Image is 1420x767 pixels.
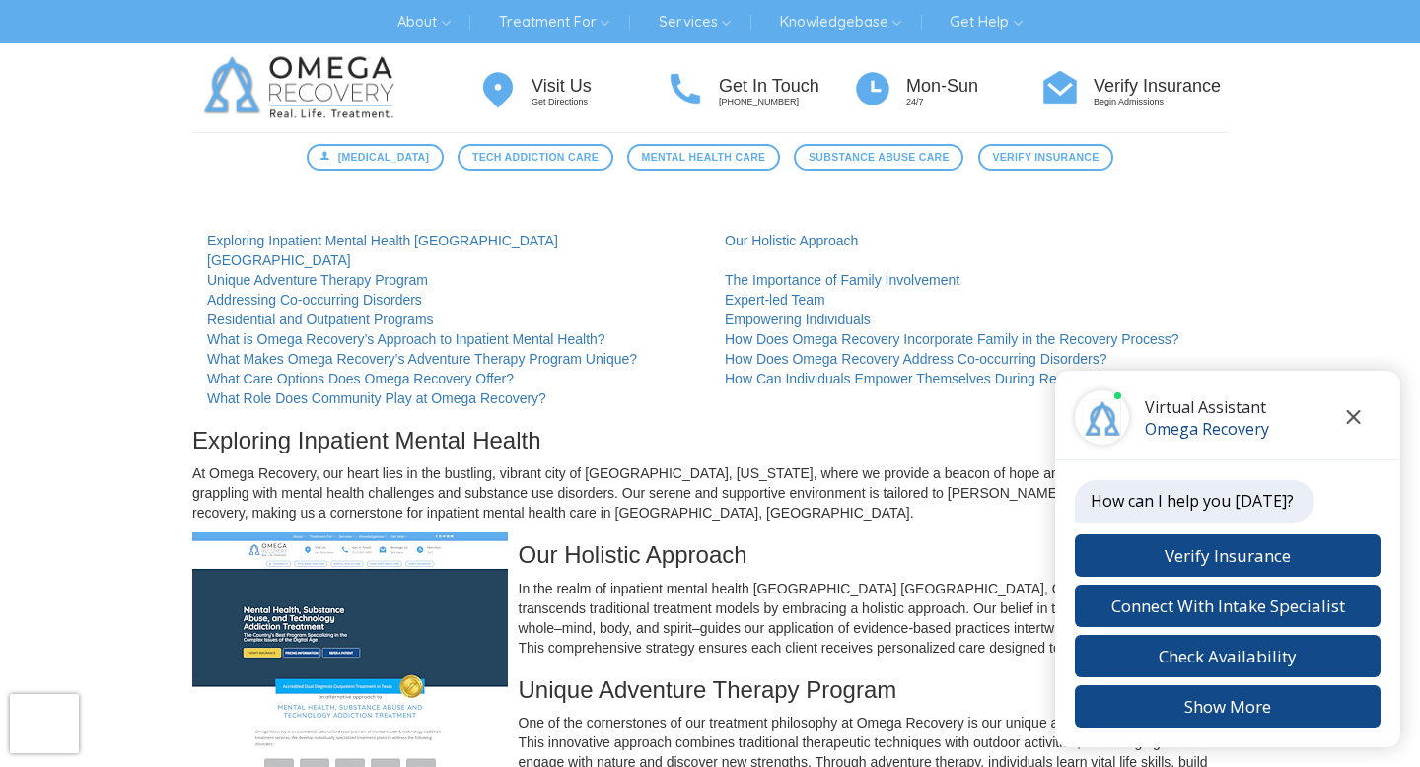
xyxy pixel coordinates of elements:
h3: Exploring Inpatient Mental Health [192,428,1228,453]
h3: Our Holistic Approach [192,542,1228,568]
a: Treatment For [484,6,624,37]
span: Tech Addiction Care [472,149,599,166]
span: Substance Abuse Care [809,149,950,166]
a: Unique Adventure Therapy Program [207,272,428,288]
a: What is Omega Recovery’s Approach to Inpatient Mental Health? [207,331,605,347]
h4: Mon-Sun [906,77,1040,97]
p: In the realm of inpatient mental health [GEOGRAPHIC_DATA] [GEOGRAPHIC_DATA], Omega Recovery trans... [192,579,1228,658]
a: Visit Us Get Directions [478,67,666,109]
a: Mental Health Care [627,144,780,171]
a: Verify Insurance [978,144,1113,171]
a: How Does Omega Recovery Address Co-occurring Disorders? [725,351,1106,367]
p: Get Directions [532,96,666,108]
h4: Verify Insurance [1094,77,1228,97]
a: What Role Does Community Play at Omega Recovery? [207,390,546,406]
p: 24/7 [906,96,1040,108]
span: [MEDICAL_DATA] [338,149,430,166]
a: Substance Abuse Care [794,144,963,171]
h3: Unique Adventure Therapy Program [192,677,1228,703]
a: Residential and Outpatient Programs [207,312,434,327]
a: What Makes Omega Recovery’s Adventure Therapy Program Unique? [207,351,637,367]
a: Exploring Inpatient Mental Health [GEOGRAPHIC_DATA] [GEOGRAPHIC_DATA] [207,233,558,268]
a: What Care Options Does Omega Recovery Offer? [207,371,514,386]
p: Begin Admissions [1094,96,1228,108]
a: Knowledgebase [765,6,916,37]
p: [PHONE_NUMBER] [719,96,853,108]
a: How Can Individuals Empower Themselves During Recovery? [725,371,1105,386]
a: Verify Insurance Begin Admissions [1040,67,1228,109]
a: Our Holistic Approach [725,233,858,248]
a: How Does Omega Recovery Incorporate Family in the Recovery Process? [725,331,1179,347]
iframe: reCAPTCHA [10,694,79,753]
h4: Get In Touch [719,77,853,97]
h4: Visit Us [532,77,666,97]
a: Tech Addiction Care [458,144,612,171]
a: Expert-led Team [725,292,825,308]
a: Addressing Co-occurring Disorders [207,292,422,308]
a: Get In Touch [PHONE_NUMBER] [666,67,853,109]
a: Get Help [935,6,1036,37]
a: The Importance of Family Involvement [725,272,959,288]
a: About [383,6,464,37]
span: Verify Insurance [992,149,1099,166]
a: Services [644,6,745,37]
span: Mental Health Care [642,149,766,166]
img: Omega Recovery [192,43,414,132]
a: [MEDICAL_DATA] [307,144,444,171]
a: Empowering Individuals [725,312,871,327]
p: At Omega Recovery, our heart lies in the bustling, vibrant city of [GEOGRAPHIC_DATA], [US_STATE],... [192,463,1228,523]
